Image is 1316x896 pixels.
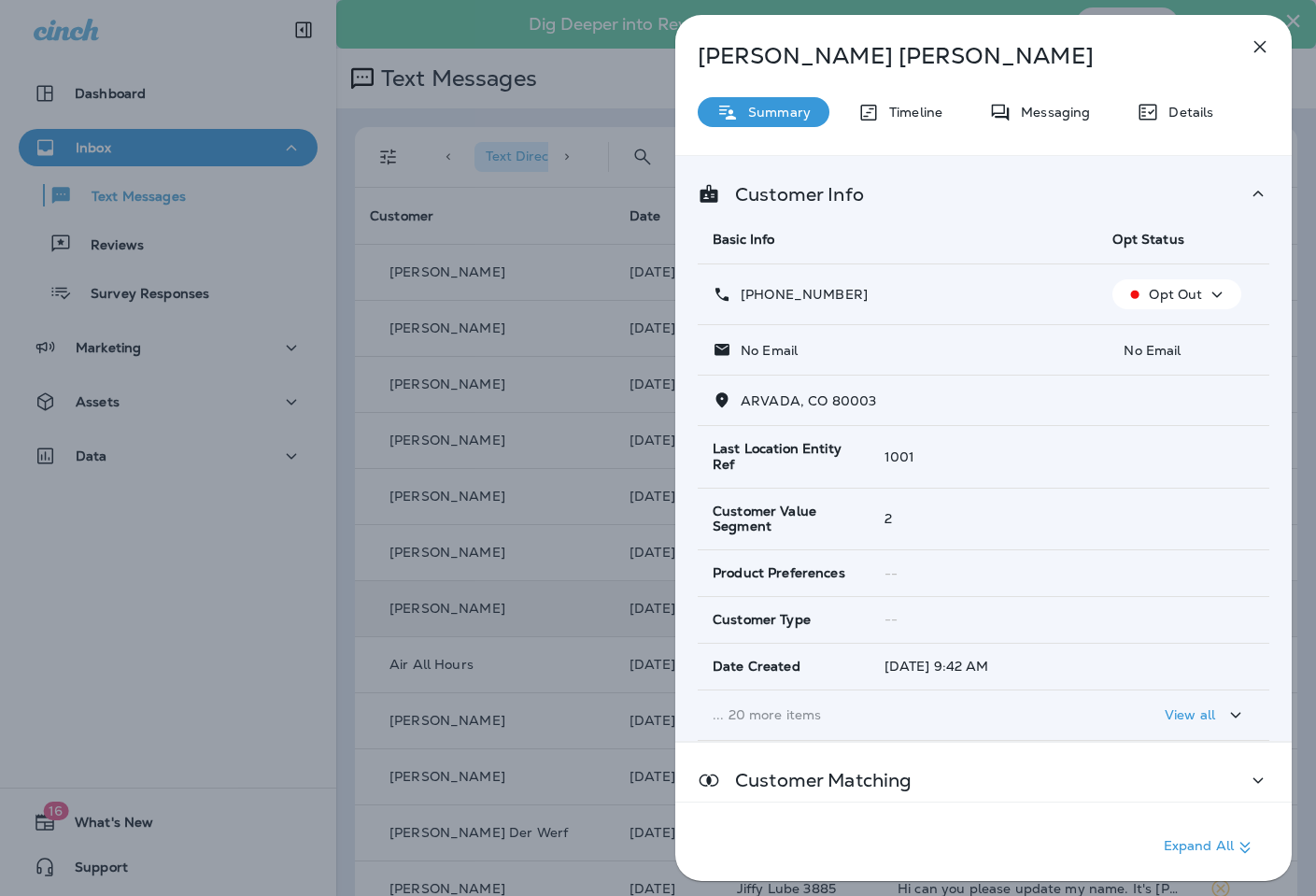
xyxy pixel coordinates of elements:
[731,287,868,302] p: [PHONE_NUMBER]
[1112,279,1241,309] button: Opt Out
[1165,707,1215,722] p: View all
[884,565,898,582] span: --
[1157,698,1254,732] button: View all
[1112,343,1254,358] p: No Email
[1012,105,1090,120] p: Messaging
[739,105,811,120] p: Summary
[713,565,845,581] span: Product Preferences
[713,659,800,675] span: Date Created
[713,231,774,248] span: Basic Info
[713,612,811,628] span: Customer Type
[1112,231,1183,248] span: Opt Status
[720,773,912,788] p: Customer Matching
[720,187,864,202] p: Customer Info
[713,504,855,535] span: Customer Value Segment
[884,658,989,675] span: [DATE] 9:42 AM
[713,707,1083,722] p: ... 20 more items
[741,392,876,409] span: ARVADA, CO 80003
[1156,831,1264,864] button: Expand All
[880,105,942,120] p: Timeline
[884,510,892,527] span: 2
[698,43,1208,69] p: [PERSON_NAME] [PERSON_NAME]
[731,343,798,358] p: No Email
[884,448,915,465] span: 1001
[713,441,855,473] span: Last Location Entity Ref
[1159,105,1213,120] p: Details
[1149,287,1202,302] p: Opt Out
[1164,836,1256,859] p: Expand All
[884,611,898,628] span: --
